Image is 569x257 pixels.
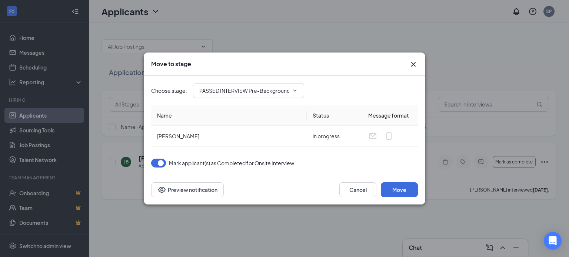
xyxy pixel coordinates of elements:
[307,126,362,147] td: in progress
[381,182,418,197] button: Move
[409,60,418,69] svg: Cross
[157,133,199,139] span: [PERSON_NAME]
[157,185,166,194] svg: Eye
[544,232,562,250] div: Open Intercom Messenger
[362,105,418,126] th: Message format
[339,182,376,197] button: Cancel
[368,132,377,141] svg: Email
[385,132,393,141] svg: MobileSms
[151,60,191,68] h3: Move to stage
[307,105,362,126] th: Status
[409,60,418,69] button: Close
[151,105,307,126] th: Name
[151,182,224,197] button: Preview notificationEye
[169,159,294,168] span: Mark applicant(s) as Completed for Onsite Interview
[151,87,187,95] span: Choose stage :
[292,88,298,94] svg: ChevronDown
